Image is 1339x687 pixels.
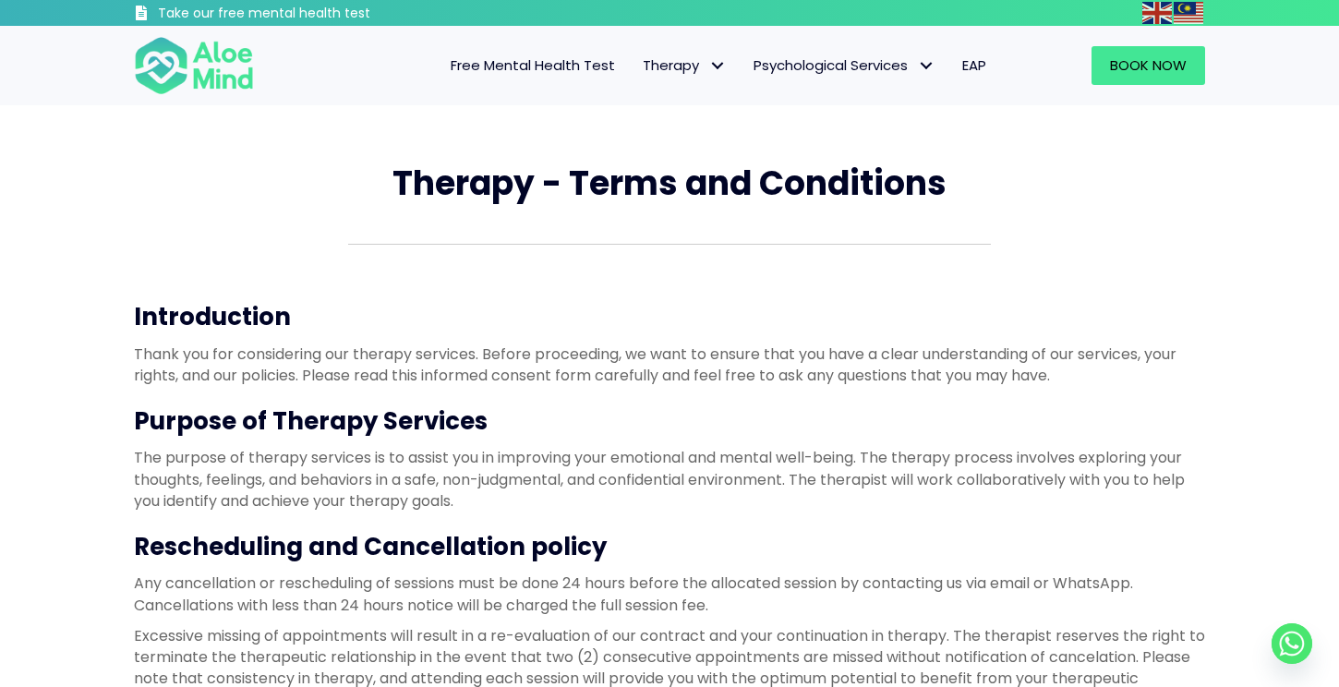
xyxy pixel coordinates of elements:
[629,46,740,85] a: TherapyTherapy: submenu
[158,5,469,23] h3: Take our free mental health test
[134,447,1205,512] p: The purpose of therapy services is to assist you in improving your emotional and mental well-bein...
[704,53,730,79] span: Therapy: submenu
[134,5,469,26] a: Take our free mental health test
[1174,2,1205,23] a: Malay
[134,404,1205,438] h3: Purpose of Therapy Services
[1174,2,1203,24] img: ms
[740,46,948,85] a: Psychological ServicesPsychological Services: submenu
[1142,2,1172,24] img: en
[912,53,939,79] span: Psychological Services: submenu
[134,530,1205,563] h3: Rescheduling and Cancellation policy
[278,46,1000,85] nav: Menu
[1092,46,1205,85] a: Book Now
[643,55,726,75] span: Therapy
[134,343,1205,386] p: Thank you for considering our therapy services. Before proceeding, we want to ensure that you hav...
[437,46,629,85] a: Free Mental Health Test
[1110,55,1187,75] span: Book Now
[962,55,986,75] span: EAP
[134,35,254,96] img: Aloe mind Logo
[754,55,935,75] span: Psychological Services
[392,160,947,207] span: Therapy - Terms and Conditions
[134,300,1205,333] h3: Introduction
[134,572,1205,615] p: Any cancellation or rescheduling of sessions must be done 24 hours before the allocated session b...
[451,55,615,75] span: Free Mental Health Test
[1142,2,1174,23] a: English
[948,46,1000,85] a: EAP
[1272,623,1312,664] a: Whatsapp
